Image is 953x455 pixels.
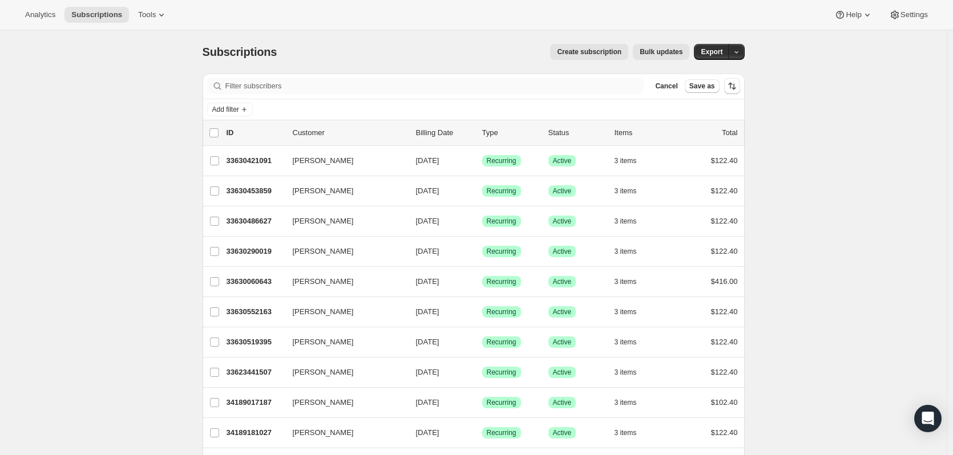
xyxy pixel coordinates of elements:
[225,78,644,94] input: Filter subscribers
[615,247,637,256] span: 3 items
[882,7,935,23] button: Settings
[557,47,621,56] span: Create subscription
[25,10,55,19] span: Analytics
[293,427,354,438] span: [PERSON_NAME]
[651,79,682,93] button: Cancel
[286,333,400,351] button: [PERSON_NAME]
[416,277,439,286] span: [DATE]
[615,338,637,347] span: 3 items
[227,127,284,139] p: ID
[227,425,738,441] div: 34189181027[PERSON_NAME][DATE]SuccessRecurringSuccessActive3 items$122.40
[293,397,354,408] span: [PERSON_NAME]
[487,307,516,316] span: Recurring
[487,186,516,196] span: Recurring
[553,398,572,407] span: Active
[293,367,354,378] span: [PERSON_NAME]
[227,367,284,378] p: 33623441507
[293,246,354,257] span: [PERSON_NAME]
[633,44,689,60] button: Bulk updates
[487,338,516,347] span: Recurring
[286,182,400,200] button: [PERSON_NAME]
[293,306,354,318] span: [PERSON_NAME]
[286,303,400,321] button: [PERSON_NAME]
[487,217,516,226] span: Recurring
[711,428,738,437] span: $122.40
[900,10,928,19] span: Settings
[711,368,738,376] span: $122.40
[827,7,879,23] button: Help
[615,368,637,377] span: 3 items
[722,127,737,139] p: Total
[553,307,572,316] span: Active
[701,47,722,56] span: Export
[615,428,637,437] span: 3 items
[227,246,284,257] p: 33630290019
[615,304,649,320] button: 3 items
[487,368,516,377] span: Recurring
[286,152,400,170] button: [PERSON_NAME]
[416,368,439,376] span: [DATE]
[694,44,729,60] button: Export
[553,156,572,165] span: Active
[711,307,738,316] span: $122.40
[615,217,637,226] span: 3 items
[227,395,738,411] div: 34189017187[PERSON_NAME][DATE]SuccessRecurringSuccessActive3 items$102.40
[227,155,284,166] p: 33630421091
[416,307,439,316] span: [DATE]
[286,424,400,442] button: [PERSON_NAME]
[227,213,738,229] div: 33630486627[PERSON_NAME][DATE]SuccessRecurringSuccessActive3 items$122.40
[615,307,637,316] span: 3 items
[286,273,400,291] button: [PERSON_NAME]
[286,393,400,412] button: [PERSON_NAME]
[487,156,516,165] span: Recurring
[227,127,738,139] div: IDCustomerBilling DateTypeStatusItemsTotal
[615,398,637,407] span: 3 items
[689,82,715,91] span: Save as
[286,363,400,381] button: [PERSON_NAME]
[286,242,400,261] button: [PERSON_NAME]
[615,425,649,441] button: 3 items
[553,217,572,226] span: Active
[212,105,239,114] span: Add filter
[615,153,649,169] button: 3 items
[615,277,637,286] span: 3 items
[548,127,605,139] p: Status
[227,216,284,227] p: 33630486627
[685,79,720,93] button: Save as
[203,46,277,58] span: Subscriptions
[293,336,354,348] span: [PERSON_NAME]
[640,47,683,56] span: Bulk updates
[711,156,738,165] span: $122.40
[286,212,400,230] button: [PERSON_NAME]
[711,186,738,195] span: $122.40
[615,186,637,196] span: 3 items
[487,247,516,256] span: Recurring
[615,183,649,199] button: 3 items
[416,247,439,255] span: [DATE]
[615,395,649,411] button: 3 items
[293,127,407,139] p: Customer
[416,428,439,437] span: [DATE]
[227,153,738,169] div: 33630421091[PERSON_NAME][DATE]SuccessRecurringSuccessActive3 items$122.40
[487,277,516,286] span: Recurring
[131,7,174,23] button: Tools
[227,243,738,259] div: 33630290019[PERSON_NAME][DATE]SuccessRecurringSuccessActive3 items$122.40
[615,156,637,165] span: 3 items
[293,155,354,166] span: [PERSON_NAME]
[416,186,439,195] span: [DATE]
[711,247,738,255] span: $122.40
[711,217,738,225] span: $122.40
[227,185,284,197] p: 33630453859
[553,277,572,286] span: Active
[138,10,156,19] span: Tools
[711,338,738,346] span: $122.40
[482,127,539,139] div: Type
[846,10,861,19] span: Help
[227,397,284,408] p: 34189017187
[553,368,572,377] span: Active
[416,338,439,346] span: [DATE]
[207,103,253,116] button: Add filter
[487,398,516,407] span: Recurring
[553,186,572,196] span: Active
[615,127,672,139] div: Items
